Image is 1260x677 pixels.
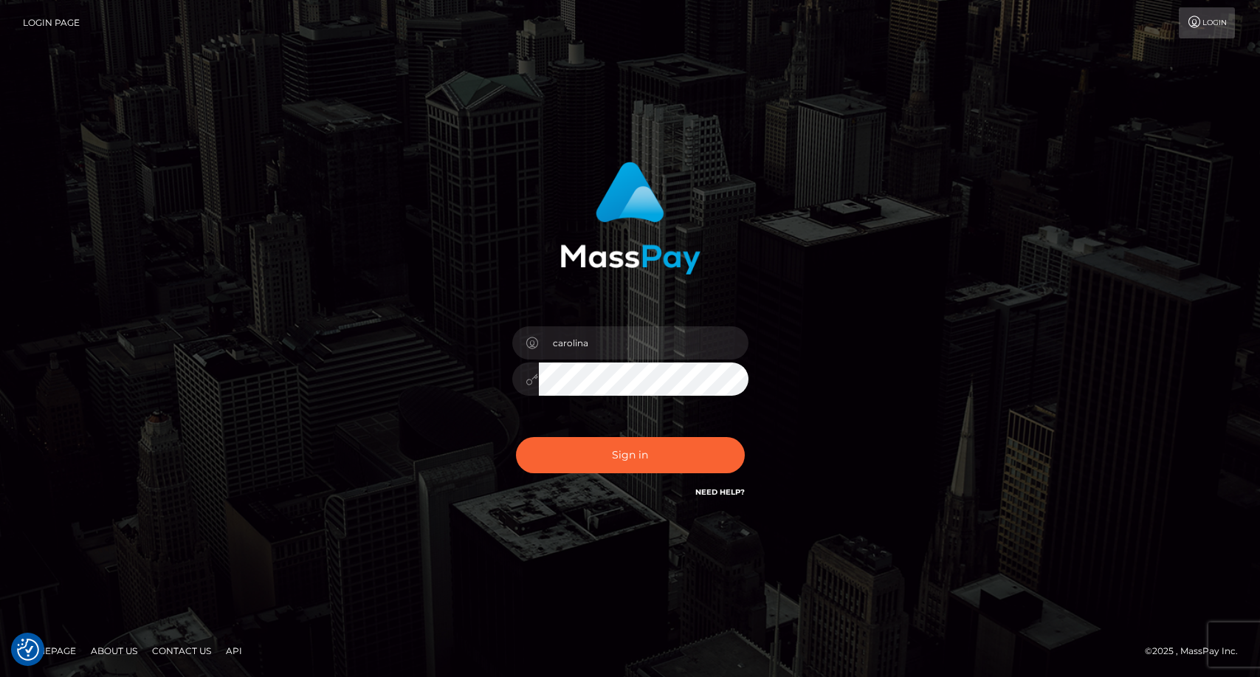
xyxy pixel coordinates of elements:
[23,7,80,38] a: Login Page
[16,639,82,662] a: Homepage
[695,487,745,497] a: Need Help?
[17,639,39,661] img: Revisit consent button
[560,162,700,275] img: MassPay Login
[1145,643,1249,659] div: © 2025 , MassPay Inc.
[1179,7,1235,38] a: Login
[85,639,143,662] a: About Us
[516,437,745,473] button: Sign in
[539,326,748,360] input: Username...
[220,639,248,662] a: API
[146,639,217,662] a: Contact Us
[17,639,39,661] button: Consent Preferences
